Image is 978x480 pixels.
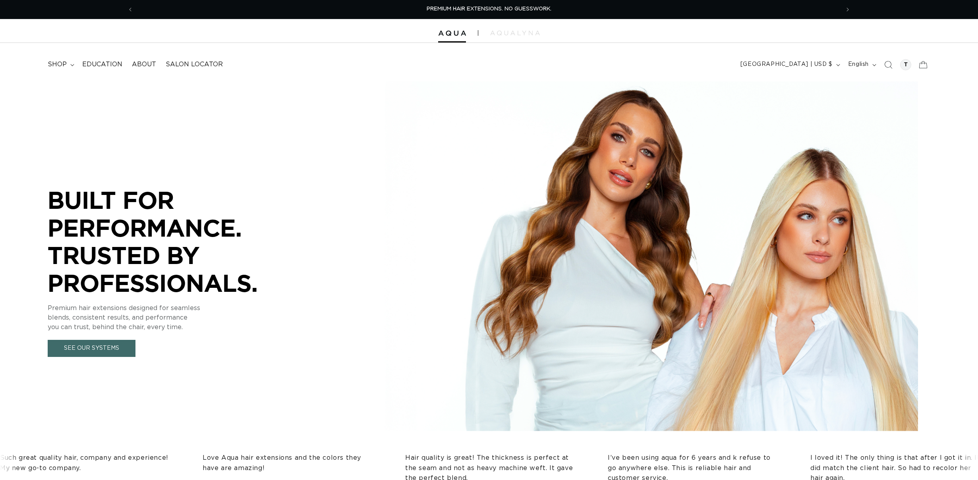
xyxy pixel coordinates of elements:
[77,56,127,73] a: Education
[166,60,223,69] span: Salon Locator
[48,60,67,69] span: shop
[848,60,869,69] span: English
[122,2,139,17] button: Previous announcement
[132,60,156,69] span: About
[202,453,373,473] p: Love Aqua hair extensions and the colors they have are amazing!
[490,31,540,35] img: aqualyna.com
[879,56,897,73] summary: Search
[161,56,228,73] a: Salon Locator
[82,60,122,69] span: Education
[43,56,77,73] summary: shop
[843,57,879,72] button: English
[736,57,843,72] button: [GEOGRAPHIC_DATA] | USD $
[127,56,161,73] a: About
[427,6,551,12] span: PREMIUM HAIR EXTENSIONS. NO GUESSWORK.
[740,60,833,69] span: [GEOGRAPHIC_DATA] | USD $
[48,303,286,332] p: Premium hair extensions designed for seamless blends, consistent results, and performance you can...
[48,340,135,357] a: See Our Systems
[438,31,466,36] img: Aqua Hair Extensions
[48,186,286,297] p: BUILT FOR PERFORMANCE. TRUSTED BY PROFESSIONALS.
[839,2,856,17] button: Next announcement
